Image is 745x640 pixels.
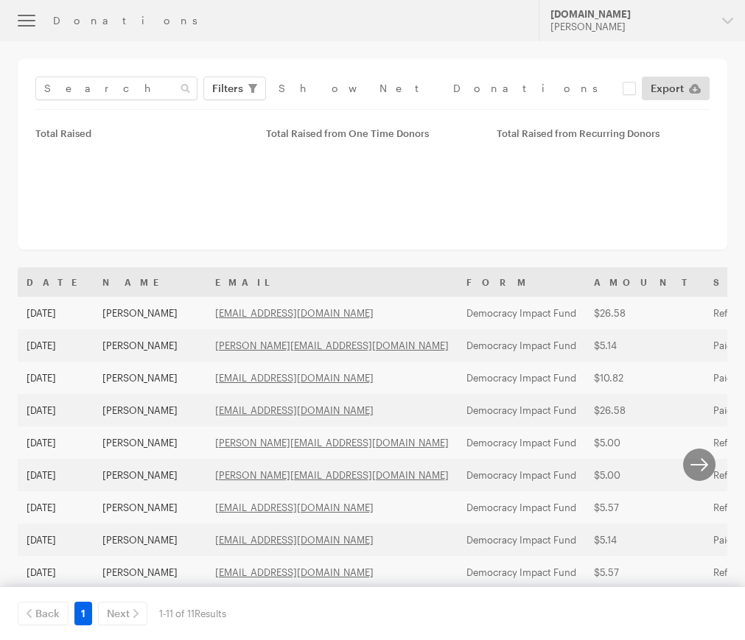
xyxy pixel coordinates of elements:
[215,307,374,319] a: [EMAIL_ADDRESS][DOMAIN_NAME]
[94,329,206,362] td: [PERSON_NAME]
[215,437,449,449] a: [PERSON_NAME][EMAIL_ADDRESS][DOMAIN_NAME]
[585,556,704,588] td: $5.57
[497,127,710,139] div: Total Raised from Recurring Donors
[18,329,94,362] td: [DATE]
[94,394,206,426] td: [PERSON_NAME]
[458,524,585,556] td: Democracy Impact Fund
[585,362,704,394] td: $10.82
[18,297,94,329] td: [DATE]
[266,127,479,139] div: Total Raised from One Time Donors
[215,566,374,578] a: [EMAIL_ADDRESS][DOMAIN_NAME]
[215,502,374,513] a: [EMAIL_ADDRESS][DOMAIN_NAME]
[215,372,374,384] a: [EMAIL_ADDRESS][DOMAIN_NAME]
[94,556,206,588] td: [PERSON_NAME]
[206,267,458,297] th: Email
[585,426,704,459] td: $5.00
[18,491,94,524] td: [DATE]
[215,340,449,351] a: [PERSON_NAME][EMAIL_ADDRESS][DOMAIN_NAME]
[550,8,710,21] div: [DOMAIN_NAME]
[18,267,94,297] th: Date
[458,267,585,297] th: Form
[458,297,585,329] td: Democracy Impact Fund
[18,459,94,491] td: [DATE]
[458,329,585,362] td: Democracy Impact Fund
[94,297,206,329] td: [PERSON_NAME]
[585,329,704,362] td: $5.14
[651,80,684,97] span: Export
[195,608,226,619] span: Results
[94,491,206,524] td: [PERSON_NAME]
[458,426,585,459] td: Democracy Impact Fund
[458,459,585,491] td: Democracy Impact Fund
[550,21,710,33] div: [PERSON_NAME]
[585,267,704,297] th: Amount
[585,491,704,524] td: $5.57
[159,602,226,625] div: 1-11 of 11
[94,459,206,491] td: [PERSON_NAME]
[458,556,585,588] td: Democracy Impact Fund
[18,394,94,426] td: [DATE]
[18,556,94,588] td: [DATE]
[585,459,704,491] td: $5.00
[212,80,243,97] span: Filters
[215,469,449,481] a: [PERSON_NAME][EMAIL_ADDRESS][DOMAIN_NAME]
[215,534,374,546] a: [EMAIL_ADDRESS][DOMAIN_NAME]
[458,394,585,426] td: Democracy Impact Fund
[35,77,197,100] input: Search Name & Email
[585,297,704,329] td: $26.58
[18,524,94,556] td: [DATE]
[458,362,585,394] td: Democracy Impact Fund
[94,524,206,556] td: [PERSON_NAME]
[94,267,206,297] th: Name
[94,426,206,459] td: [PERSON_NAME]
[18,426,94,459] td: [DATE]
[35,127,248,139] div: Total Raised
[203,77,266,100] button: Filters
[458,491,585,524] td: Democracy Impact Fund
[585,394,704,426] td: $26.58
[215,404,374,416] a: [EMAIL_ADDRESS][DOMAIN_NAME]
[94,362,206,394] td: [PERSON_NAME]
[585,524,704,556] td: $5.14
[642,77,710,100] a: Export
[18,362,94,394] td: [DATE]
